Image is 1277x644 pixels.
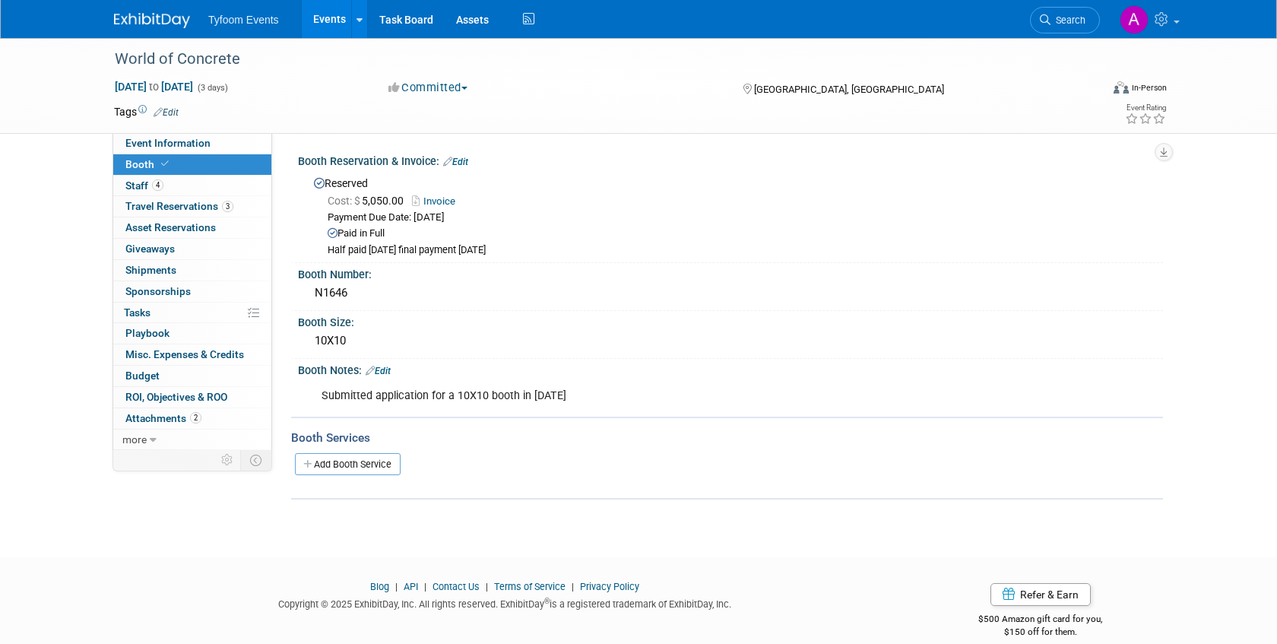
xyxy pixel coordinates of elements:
[298,150,1163,170] div: Booth Reservation & Invoice:
[208,14,279,26] span: Tyfoom Events
[309,172,1152,258] div: Reserved
[114,80,194,94] span: [DATE] [DATE]
[113,281,271,302] a: Sponsorships
[291,430,1163,446] div: Booth Services
[328,195,362,207] span: Cost: $
[113,239,271,259] a: Giveaways
[1120,5,1149,34] img: Angie Nichols
[147,81,161,93] span: to
[154,107,179,118] a: Edit
[295,453,401,475] a: Add Booth Service
[125,348,244,360] span: Misc. Expenses & Credits
[113,196,271,217] a: Travel Reservations3
[366,366,391,376] a: Edit
[241,450,272,470] td: Toggle Event Tabs
[125,327,170,339] span: Playbook
[196,83,228,93] span: (3 days)
[113,260,271,281] a: Shipments
[918,626,1164,639] div: $150 off for them.
[125,412,201,424] span: Attachments
[113,133,271,154] a: Event Information
[222,201,233,212] span: 3
[125,221,216,233] span: Asset Reservations
[125,243,175,255] span: Giveaways
[152,179,163,191] span: 4
[113,176,271,196] a: Staff4
[412,195,463,207] a: Invoice
[391,581,401,592] span: |
[433,581,480,592] a: Contact Us
[161,160,169,168] i: Booth reservation complete
[383,80,474,96] button: Committed
[1010,79,1167,102] div: Event Format
[125,264,176,276] span: Shipments
[990,583,1091,606] a: Refer & Earn
[125,391,227,403] span: ROI, Objectives & ROO
[113,217,271,238] a: Asset Reservations
[125,158,172,170] span: Booth
[370,581,389,592] a: Blog
[113,430,271,450] a: more
[404,581,418,592] a: API
[494,581,566,592] a: Terms of Service
[125,370,160,382] span: Budget
[122,433,147,446] span: more
[568,581,578,592] span: |
[309,281,1152,305] div: N1646
[1131,82,1167,94] div: In-Person
[482,581,492,592] span: |
[328,211,1152,225] div: Payment Due Date: [DATE]
[443,157,468,167] a: Edit
[311,381,996,411] div: Submitted application for a 10X10 booth in [DATE]
[114,104,179,119] td: Tags
[1125,104,1166,112] div: Event Rating
[113,408,271,429] a: Attachments2
[190,412,201,424] span: 2
[580,581,639,592] a: Privacy Policy
[114,13,190,28] img: ExhibitDay
[125,179,163,192] span: Staff
[113,387,271,408] a: ROI, Objectives & ROO
[124,306,151,319] span: Tasks
[298,359,1163,379] div: Booth Notes:
[109,46,1077,73] div: World of Concrete
[1114,81,1129,94] img: Format-Inperson.png
[328,244,1152,257] div: Half paid [DATE] final payment [DATE]
[298,263,1163,282] div: Booth Number:
[328,227,1152,241] div: Paid in Full
[113,344,271,365] a: Misc. Expenses & Credits
[420,581,430,592] span: |
[113,303,271,323] a: Tasks
[125,200,233,212] span: Travel Reservations
[544,597,550,605] sup: ®
[328,195,410,207] span: 5,050.00
[113,366,271,386] a: Budget
[1050,14,1085,26] span: Search
[214,450,241,470] td: Personalize Event Tab Strip
[125,285,191,297] span: Sponsorships
[298,311,1163,330] div: Booth Size:
[309,329,1152,353] div: 10X10
[1030,7,1100,33] a: Search
[114,594,895,611] div: Copyright © 2025 ExhibitDay, Inc. All rights reserved. ExhibitDay is a registered trademark of Ex...
[113,154,271,175] a: Booth
[113,323,271,344] a: Playbook
[754,84,944,95] span: [GEOGRAPHIC_DATA], [GEOGRAPHIC_DATA]
[125,137,211,149] span: Event Information
[918,603,1164,638] div: $500 Amazon gift card for you,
